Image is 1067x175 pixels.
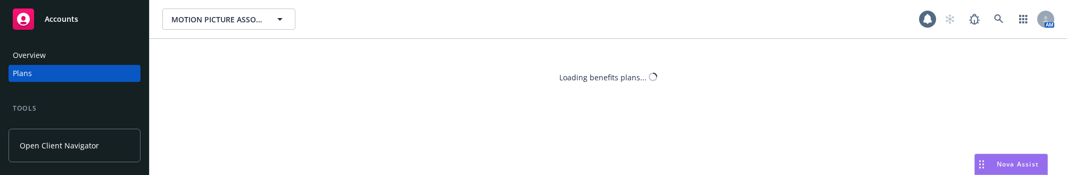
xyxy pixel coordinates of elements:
div: Loading benefits plans... [559,71,647,82]
div: Plans [13,65,32,82]
div: Tools [9,103,140,114]
a: Start snowing [939,9,961,30]
a: Employee experience builder [9,118,140,135]
button: MOTION PICTURE ASSOCIATION INC [162,9,295,30]
a: Plans [9,65,140,82]
a: Overview [9,47,140,64]
span: Accounts [45,15,78,23]
div: Drag to move [975,154,988,174]
span: Open Client Navigator [20,140,99,151]
a: Switch app [1013,9,1034,30]
a: Accounts [9,4,140,34]
div: Employee experience builder [13,118,117,135]
a: Report a Bug [964,9,985,30]
a: Search [988,9,1010,30]
span: MOTION PICTURE ASSOCIATION INC [171,14,263,25]
span: Nova Assist [997,160,1039,169]
button: Nova Assist [974,154,1048,175]
div: Overview [13,47,46,64]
